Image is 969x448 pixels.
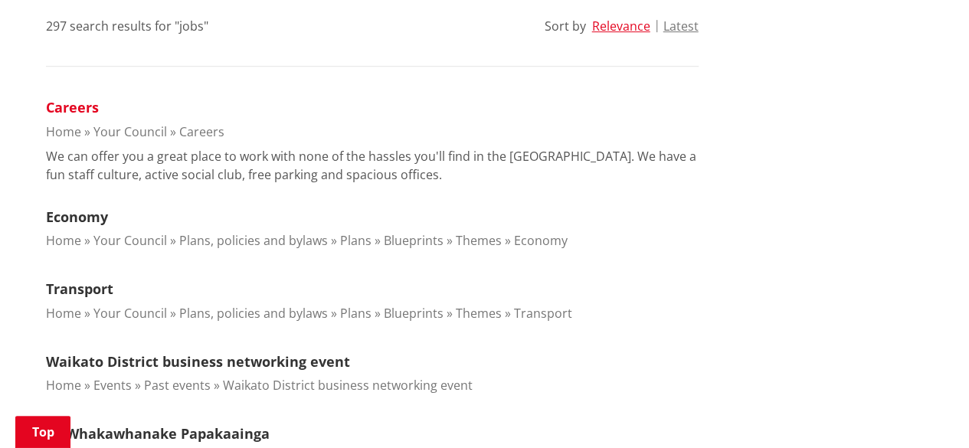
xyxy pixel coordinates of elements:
a: Transport [46,280,113,298]
a: Your Council [93,305,167,322]
a: Plans [340,305,372,322]
a: Plans [340,232,372,249]
button: Relevance [592,19,650,33]
a: Home [46,232,81,249]
a: Transport [514,305,572,322]
a: Careers [179,123,224,140]
a: Your Council [93,232,167,249]
a: Blueprints [384,305,444,322]
p: We can offer you a great place to work with none of the hassles you'll find in the [GEOGRAPHIC_DA... [46,147,699,184]
a: Home [46,123,81,140]
a: Economy [46,208,108,226]
a: Themes [456,305,502,322]
a: Economy [514,232,568,249]
a: Home [46,305,81,322]
a: Waikato District business networking event [223,377,473,394]
div: 297 search results for "jobs" [46,17,208,35]
a: Events [93,377,132,394]
a: Waikato District business networking event [46,352,350,371]
a: Plans, policies and bylaws [179,305,328,322]
a: Past events [144,377,211,394]
a: Te Whakawhanake Papakaainga [46,424,270,443]
button: Latest [663,19,699,33]
iframe: Messenger Launcher [899,384,954,439]
a: Home [46,377,81,394]
a: Your Council [93,123,167,140]
a: Top [15,416,70,448]
a: Plans, policies and bylaws [179,232,328,249]
a: Blueprints [384,232,444,249]
a: Themes [456,232,502,249]
a: Careers [46,98,99,116]
div: Sort by [545,17,586,35]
